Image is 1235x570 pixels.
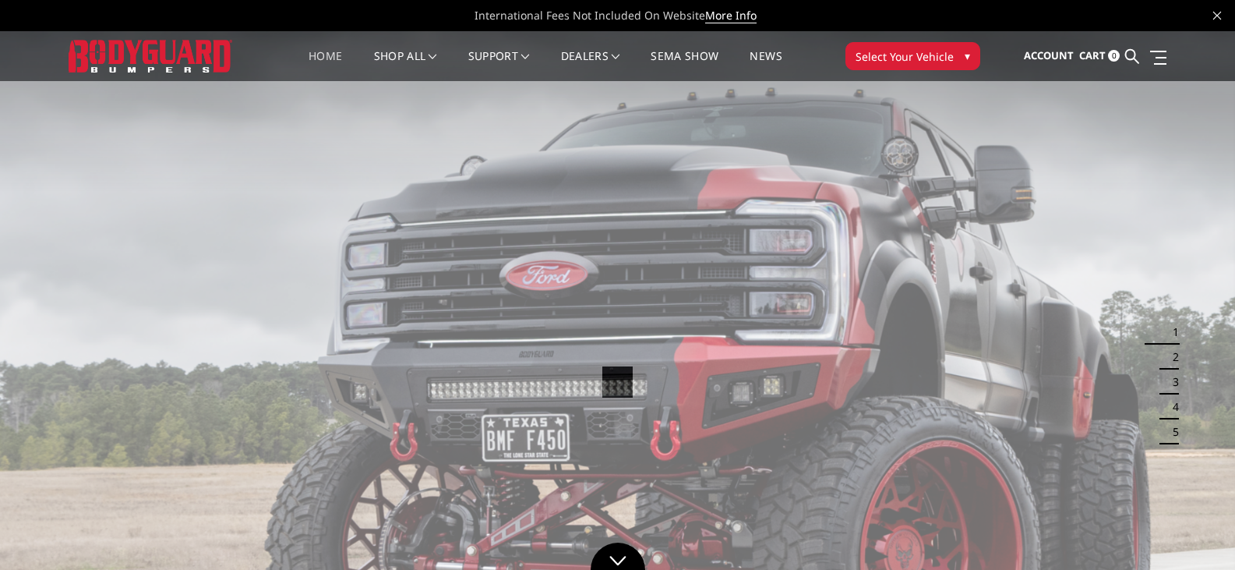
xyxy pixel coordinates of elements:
button: 1 of 5 [1163,320,1179,345]
img: BODYGUARD BUMPERS [69,40,232,72]
span: ▾ [965,48,970,64]
span: Account [1024,48,1074,62]
button: 2 of 5 [1163,345,1179,370]
a: Click to Down [591,543,645,570]
button: 4 of 5 [1163,395,1179,420]
a: shop all [374,51,437,81]
a: Cart 0 [1079,35,1120,77]
button: 5 of 5 [1163,420,1179,444]
span: Cart [1079,48,1106,62]
button: Select Your Vehicle [845,42,980,70]
a: Home [309,51,342,81]
a: More Info [705,8,757,23]
a: Account [1024,35,1074,77]
span: Select Your Vehicle [856,48,954,65]
a: Dealers [561,51,620,81]
a: SEMA Show [651,51,718,81]
a: News [750,51,782,81]
button: 3 of 5 [1163,370,1179,395]
a: Support [468,51,530,81]
span: 0 [1108,50,1120,62]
